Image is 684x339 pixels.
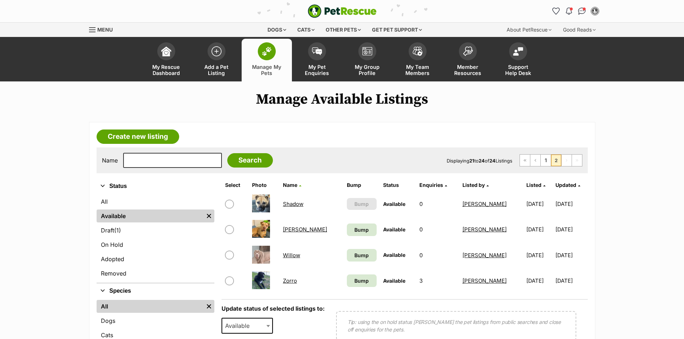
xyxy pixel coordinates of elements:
[576,5,588,17] a: Conversations
[283,226,327,233] a: [PERSON_NAME]
[89,23,118,36] a: Menu
[447,158,512,164] span: Displaying to of Listings
[524,192,555,216] td: [DATE]
[114,226,121,235] span: (1)
[242,39,292,81] a: Manage My Pets
[97,267,214,280] a: Removed
[262,47,272,56] img: manage-my-pets-icon-02211641906a0b7f246fdf0571729dbe1e7629f14944591b6c1af311fb30b64b.svg
[578,8,586,15] img: chat-41dd97257d64d25036548639549fe6c8038ab92f7586957e7f3b1b290dea8141.svg
[555,182,576,188] span: Updated
[97,314,214,327] a: Dogs
[204,300,214,313] a: Remove filter
[97,27,113,33] span: Menu
[550,5,562,17] a: Favourites
[419,182,447,188] a: Enquiries
[97,300,204,313] a: All
[489,158,495,164] strong: 24
[591,8,599,15] img: Lorraine Saunders profile pic
[97,224,214,237] a: Draft
[417,192,459,216] td: 0
[530,155,540,166] a: Previous page
[462,182,489,188] a: Listed by
[566,8,572,15] img: notifications-46538b983faf8c2785f20acdc204bb7945ddae34d4c08c2a6579f10ce5e182be.svg
[462,252,507,259] a: [PERSON_NAME]
[479,158,485,164] strong: 24
[283,252,300,259] a: Willow
[342,39,392,81] a: My Group Profile
[417,268,459,293] td: 3
[344,179,380,191] th: Bump
[347,249,377,262] a: Bump
[200,64,233,76] span: Add a Pet Listing
[97,238,214,251] a: On Hold
[227,153,273,168] input: Search
[526,182,545,188] a: Listed
[555,192,587,216] td: [DATE]
[222,318,273,334] span: Available
[555,217,587,242] td: [DATE]
[354,251,369,259] span: Bump
[383,252,405,258] span: Available
[308,4,377,18] a: PetRescue
[97,286,214,296] button: Species
[452,64,484,76] span: Member Resources
[443,39,493,81] a: Member Resources
[211,46,222,56] img: add-pet-listing-icon-0afa8454b4691262ce3f59096e99ab1cd57d4a30225e0717b998d2c9b9846f56.svg
[222,321,257,331] span: Available
[524,243,555,268] td: [DATE]
[383,226,405,232] span: Available
[520,154,582,166] nav: Pagination
[222,305,325,312] label: Update status of selected listings to:
[367,23,427,37] div: Get pet support
[347,223,377,236] a: Bump
[292,23,320,37] div: Cats
[362,47,372,56] img: group-profile-icon-3fa3cf56718a62981997c0bc7e787c4b2cf8bcc04b72c1350f741eb67cf2f40e.svg
[493,39,543,81] a: Support Help Desk
[550,5,601,17] ul: Account quick links
[283,182,297,188] span: Name
[513,47,523,56] img: help-desk-icon-fdf02630f3aa405de69fd3d07c3f3aa587a6932b1a1747fa1d2bba05be0121f9.svg
[97,182,214,191] button: Status
[354,277,369,284] span: Bump
[222,179,248,191] th: Select
[283,182,301,188] a: Name
[462,201,507,207] a: [PERSON_NAME]
[417,217,459,242] td: 0
[347,198,377,210] button: Bump
[502,64,534,76] span: Support Help Desk
[347,274,377,287] a: Bump
[401,64,434,76] span: My Team Members
[262,23,291,37] div: Dogs
[141,39,191,81] a: My Rescue Dashboard
[520,155,530,166] a: First page
[463,46,473,56] img: member-resources-icon-8e73f808a243e03378d46382f2149f9095a855e16c252ad45f914b54edf8863c.svg
[354,200,369,208] span: Bump
[161,46,171,56] img: dashboard-icon-eb2f2d2d3e046f16d808141f083e7271f6b2e854fb5c12c21221c1fb7104beca.svg
[283,201,303,207] a: Shadow
[351,64,383,76] span: My Group Profile
[524,217,555,242] td: [DATE]
[97,194,214,283] div: Status
[308,4,377,18] img: logo-e224e6f780fb5917bec1dbf3a21bbac754714ae5b6737aabdf751b685950b380.svg
[97,130,179,144] a: Create new listing
[555,268,587,293] td: [DATE]
[97,195,214,208] a: All
[392,39,443,81] a: My Team Members
[502,23,557,37] div: About PetRescue
[383,278,405,284] span: Available
[541,155,551,166] a: Page 1
[150,64,182,76] span: My Rescue Dashboard
[292,39,342,81] a: My Pet Enquiries
[417,243,459,268] td: 0
[102,157,118,164] label: Name
[555,182,580,188] a: Updated
[249,179,279,191] th: Photo
[354,226,369,234] span: Bump
[555,243,587,268] td: [DATE]
[551,155,561,166] span: Page 2
[589,5,601,17] button: My account
[419,182,443,188] span: translation missing: en.admin.listings.index.attributes.enquiries
[413,47,423,56] img: team-members-icon-5396bd8760b3fe7c0b43da4ab00e1e3bb1a5d9ba89233759b79545d2d3fc5d0d.svg
[462,277,507,284] a: [PERSON_NAME]
[312,47,322,55] img: pet-enquiries-icon-7e3ad2cf08bfb03b45e93fb7055b45f3efa6380592205ae92323e6603595dc1f.svg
